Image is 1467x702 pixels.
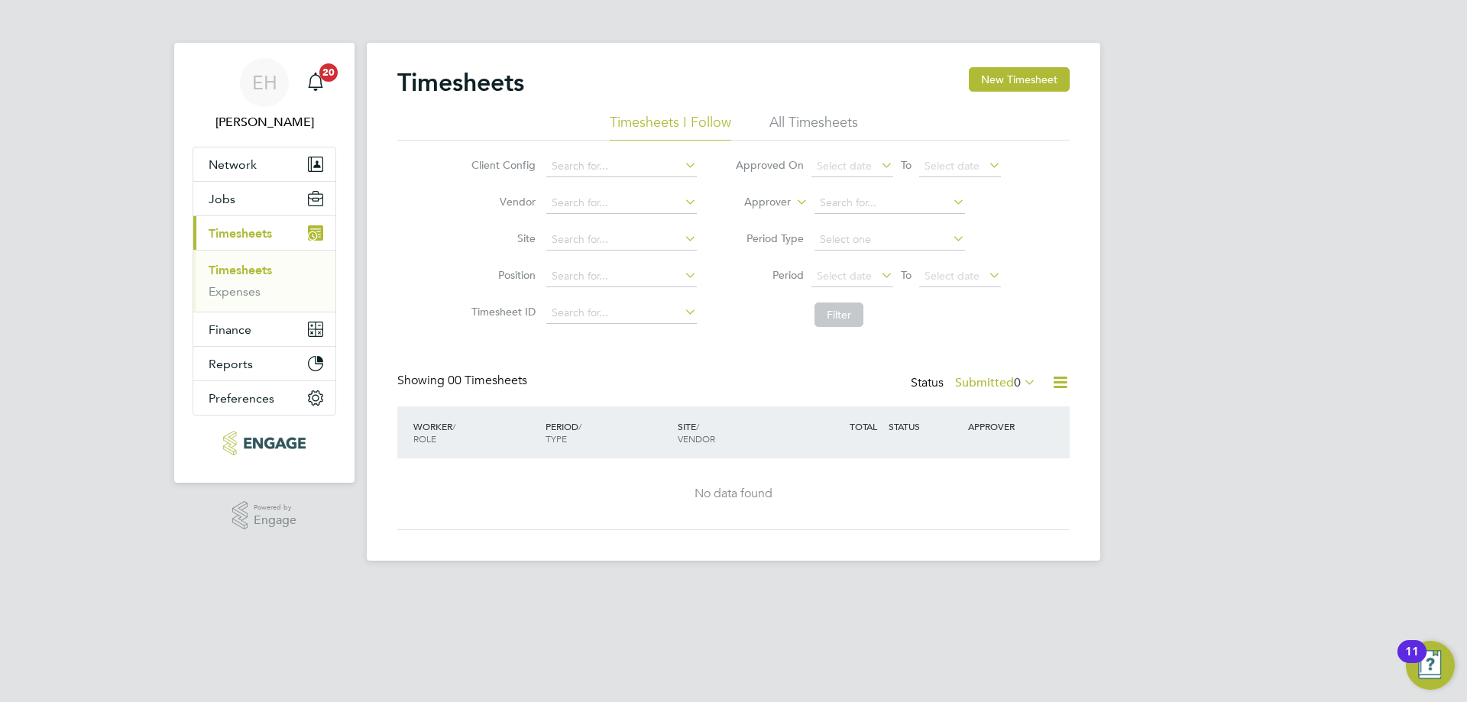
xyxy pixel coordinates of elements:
[209,192,235,206] span: Jobs
[193,58,336,131] a: EH[PERSON_NAME]
[817,159,872,173] span: Select date
[814,192,965,214] input: Search for...
[209,284,261,299] a: Expenses
[467,195,536,209] label: Vendor
[1406,641,1455,690] button: Open Resource Center, 11 new notifications
[735,268,804,282] label: Period
[885,412,964,440] div: STATUS
[174,43,355,483] nav: Main navigation
[467,268,536,282] label: Position
[696,420,699,432] span: /
[546,302,697,324] input: Search for...
[969,67,1070,92] button: New Timesheet
[193,113,336,131] span: Ella Hales
[209,391,274,406] span: Preferences
[769,113,858,141] li: All Timesheets
[397,67,524,98] h2: Timesheets
[964,412,1044,440] div: APPROVER
[542,412,674,452] div: PERIOD
[678,432,715,445] span: VENDOR
[674,412,806,452] div: SITE
[814,229,965,251] input: Select one
[896,155,916,175] span: To
[925,269,980,283] span: Select date
[193,347,335,380] button: Reports
[467,231,536,245] label: Site
[735,231,804,245] label: Period Type
[193,147,335,181] button: Network
[722,195,791,210] label: Approver
[193,250,335,312] div: Timesheets
[546,192,697,214] input: Search for...
[252,73,277,92] span: EH
[467,305,536,319] label: Timesheet ID
[817,269,872,283] span: Select date
[319,63,338,82] span: 20
[610,113,731,141] li: Timesheets I Follow
[209,263,272,277] a: Timesheets
[911,373,1039,394] div: Status
[193,312,335,346] button: Finance
[546,266,697,287] input: Search for...
[193,182,335,215] button: Jobs
[467,158,536,172] label: Client Config
[254,501,296,514] span: Powered by
[193,381,335,415] button: Preferences
[410,412,542,452] div: WORKER
[193,216,335,250] button: Timesheets
[300,58,331,107] a: 20
[254,514,296,527] span: Engage
[896,265,916,285] span: To
[413,432,436,445] span: ROLE
[814,302,863,327] button: Filter
[546,156,697,177] input: Search for...
[193,431,336,455] a: Go to home page
[955,375,1036,390] label: Submitted
[1014,375,1021,390] span: 0
[735,158,804,172] label: Approved On
[232,501,297,530] a: Powered byEngage
[546,229,697,251] input: Search for...
[209,357,253,371] span: Reports
[546,432,567,445] span: TYPE
[452,420,455,432] span: /
[413,486,1054,502] div: No data found
[397,373,530,389] div: Showing
[448,373,527,388] span: 00 Timesheets
[209,322,251,337] span: Finance
[1405,652,1419,671] div: 11
[850,420,877,432] span: TOTAL
[578,420,581,432] span: /
[209,157,257,172] span: Network
[925,159,980,173] span: Select date
[209,226,272,241] span: Timesheets
[223,431,305,455] img: xede-logo-retina.png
